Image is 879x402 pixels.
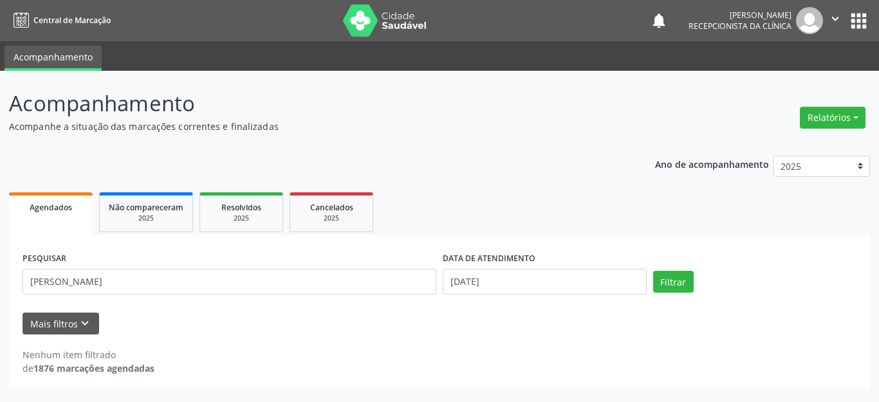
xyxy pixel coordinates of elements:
[109,202,183,213] span: Não compareceram
[689,21,791,32] span: Recepcionista da clínica
[796,7,823,34] img: img
[650,12,668,30] button: notifications
[33,15,111,26] span: Central de Marcação
[689,10,791,21] div: [PERSON_NAME]
[847,10,870,32] button: apps
[9,120,612,133] p: Acompanhe a situação das marcações correntes e finalizadas
[299,214,364,223] div: 2025
[5,46,102,71] a: Acompanhamento
[800,107,865,129] button: Relatórios
[655,156,769,172] p: Ano de acompanhamento
[23,269,436,295] input: Nome, CNS
[23,249,66,269] label: PESQUISAR
[23,361,154,375] div: de
[23,313,99,335] button: Mais filtroskeyboard_arrow_down
[9,10,111,31] a: Central de Marcação
[209,214,273,223] div: 2025
[78,316,92,331] i: keyboard_arrow_down
[109,214,183,223] div: 2025
[443,269,647,295] input: Selecione um intervalo
[221,202,261,213] span: Resolvidos
[443,249,535,269] label: DATA DE ATENDIMENTO
[9,87,612,120] p: Acompanhamento
[23,348,154,361] div: Nenhum item filtrado
[33,362,154,374] strong: 1876 marcações agendadas
[823,7,847,34] button: 
[828,12,842,26] i: 
[30,202,72,213] span: Agendados
[310,202,353,213] span: Cancelados
[653,271,694,293] button: Filtrar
